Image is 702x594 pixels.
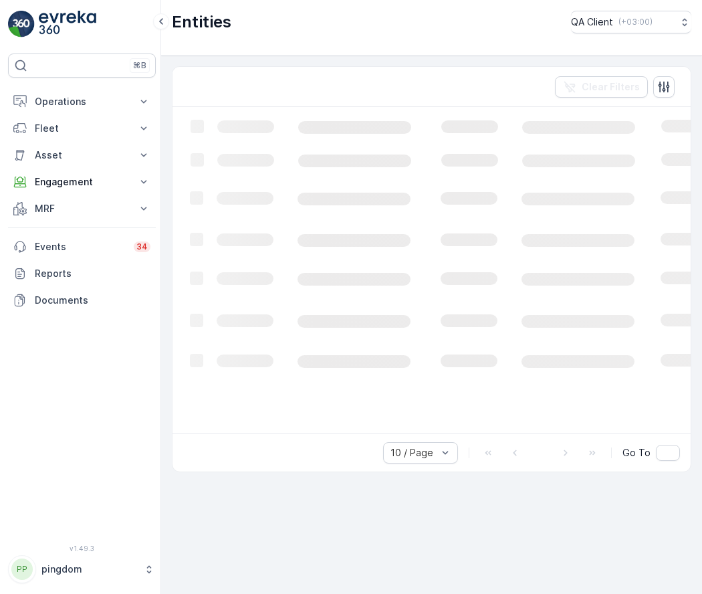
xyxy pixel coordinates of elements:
button: Asset [8,142,156,169]
button: Clear Filters [555,76,648,98]
p: Entities [172,11,231,33]
button: MRF [8,195,156,222]
button: Engagement [8,169,156,195]
p: Operations [35,95,129,108]
p: ⌘B [133,60,146,71]
p: Engagement [35,175,129,189]
p: Reports [35,267,150,280]
a: Reports [8,260,156,287]
span: v 1.49.3 [8,544,156,553]
p: Fleet [35,122,129,135]
button: PPpingdom [8,555,156,583]
img: logo [8,11,35,37]
p: Documents [35,294,150,307]
p: Clear Filters [582,80,640,94]
button: Fleet [8,115,156,142]
button: QA Client(+03:00) [571,11,691,33]
div: PP [11,559,33,580]
p: MRF [35,202,129,215]
p: pingdom [41,563,137,576]
a: Events34 [8,233,156,260]
a: Documents [8,287,156,314]
p: 34 [136,241,148,252]
p: Events [35,240,126,254]
p: ( +03:00 ) [618,17,653,27]
button: Operations [8,88,156,115]
p: Asset [35,148,129,162]
p: QA Client [571,15,613,29]
span: Go To [622,446,651,460]
img: logo_light-DOdMpM7g.png [39,11,96,37]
